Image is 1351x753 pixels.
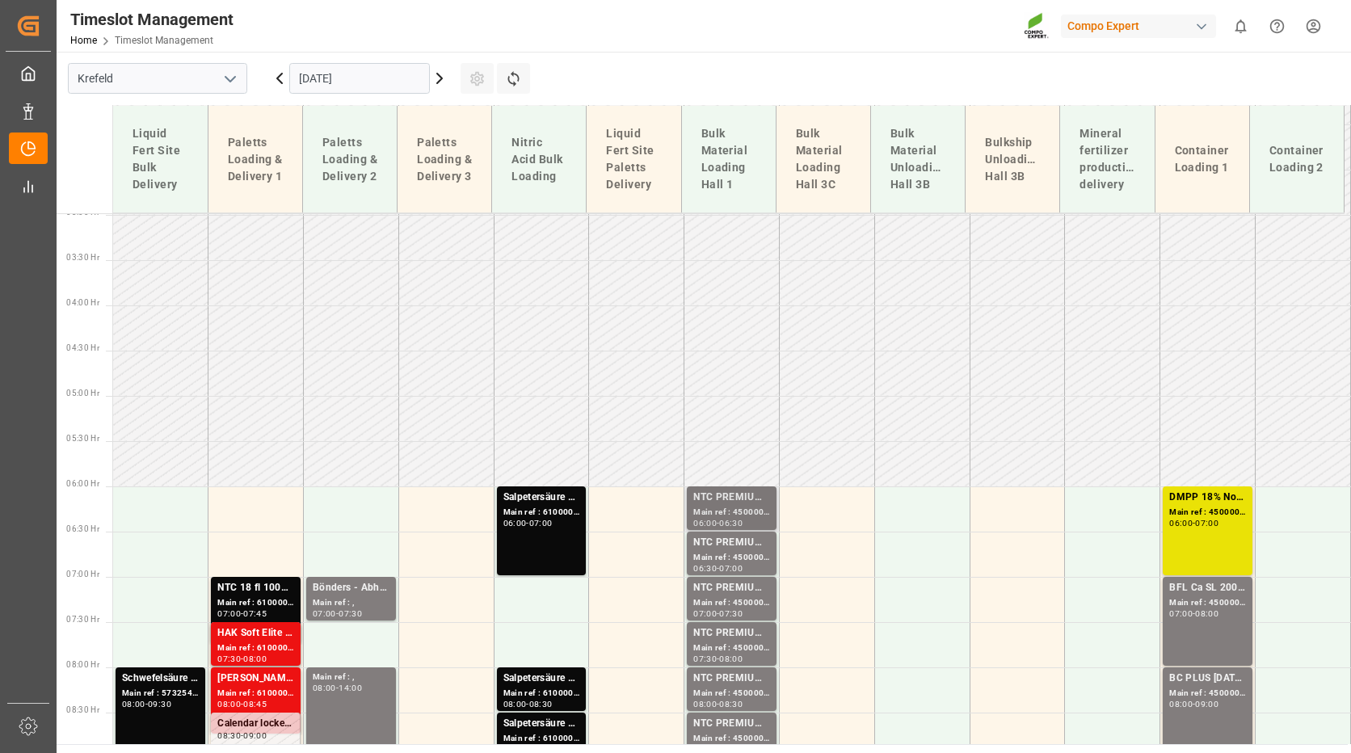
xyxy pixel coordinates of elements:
[503,732,580,746] div: Main ref : 6100001581, 2000001362
[217,700,241,708] div: 08:00
[717,700,719,708] div: -
[221,128,289,191] div: Paletts Loading & Delivery 1
[217,596,294,610] div: Main ref : 6100001633, 2000001401
[693,565,717,572] div: 06:30
[695,119,763,200] div: Bulk Material Loading Hall 1
[1061,11,1223,41] button: Compo Expert
[693,642,770,655] div: Main ref : 4500001018, 2000001045
[148,700,171,708] div: 09:30
[503,716,580,732] div: Salpetersäure 53 lose
[66,389,99,398] span: 05:00 Hr
[66,298,99,307] span: 04:00 Hr
[313,580,389,596] div: Bönders - Abholung Cretschmar
[217,625,294,642] div: HAK Soft Elite [DATE] 25kg (x48) GENHAK Soft [DATE] 25kg(x48) GEN
[313,596,389,610] div: Main ref : ,
[526,520,528,527] div: -
[529,520,553,527] div: 07:00
[243,655,267,663] div: 08:00
[693,506,770,520] div: Main ref : 4500001014, 2000001045
[66,660,99,669] span: 08:00 Hr
[217,687,294,700] div: Main ref : 6100001703, 2000001232 2000000656;2000001232
[122,687,199,700] div: Main ref : 5732545,
[529,700,553,708] div: 08:30
[289,63,430,94] input: DD.MM.YYYY
[1169,490,1246,506] div: DMPP 18% NovaTec gran 1100kg CON;DMPP 18% NTC redbrown 1100kg CON MTO;DMPP 34,8% NTC Sol 1100kg CON
[600,119,667,200] div: Liquid Fert Site Paletts Delivery
[122,700,145,708] div: 08:00
[979,128,1046,191] div: Bulkship Unloading Hall 3B
[717,520,719,527] div: -
[66,615,99,624] span: 07:30 Hr
[217,610,241,617] div: 07:00
[1169,580,1246,596] div: BFL Ca SL 200L (x4) CL,ES,LAT MTO
[70,7,234,32] div: Timeslot Management
[313,610,336,617] div: 07:00
[693,732,770,746] div: Main ref : 4500001017, 2000001045
[693,490,770,506] div: NTC PREMIUM [DATE]+3+TE BULK
[1195,610,1218,617] div: 08:00
[122,671,199,687] div: Schwefelsäure SO3 rein ([PERSON_NAME]);Schwefelsäure SO3 rein (HG-Standard)
[1169,520,1193,527] div: 06:00
[66,705,99,714] span: 08:30 Hr
[339,684,362,692] div: 14:00
[503,700,527,708] div: 08:00
[884,119,952,200] div: Bulk Material Unloading Hall 3B
[313,671,389,684] div: Main ref : ,
[719,655,743,663] div: 08:00
[719,520,743,527] div: 06:30
[503,687,580,700] div: Main ref : 6100001666, 2000001412
[66,253,99,262] span: 03:30 Hr
[1169,687,1246,700] div: Main ref : 4500000569, 2000000524
[505,128,573,191] div: Nitric Acid Bulk Loading
[693,551,770,565] div: Main ref : 4500001015, 2000001045
[693,716,770,732] div: NTC PREMIUM [DATE]+3+TE BULK
[1169,596,1246,610] div: Main ref : 4500000898, 2000000772
[217,671,294,687] div: [PERSON_NAME] 8-8-6 20L (x48) DE,ENTPL N 12-4-6 25kg (x40) D,A,CHBT FAIR 25-5-8 35%UH 3M 25kg (x4...
[66,570,99,578] span: 07:00 Hr
[217,732,241,739] div: 08:30
[339,610,362,617] div: 07:30
[316,128,384,191] div: Paletts Loading & Delivery 2
[145,700,148,708] div: -
[241,700,243,708] div: -
[217,66,242,91] button: open menu
[217,716,293,732] div: Calendar locked during this period.
[719,700,743,708] div: 08:30
[693,655,717,663] div: 07:30
[66,479,99,488] span: 06:00 Hr
[719,610,743,617] div: 07:30
[66,343,99,352] span: 04:30 Hr
[336,610,339,617] div: -
[1263,136,1331,183] div: Container Loading 2
[241,732,243,739] div: -
[1195,700,1218,708] div: 09:00
[693,671,770,687] div: NTC PREMIUM [DATE]+3+TE BULK
[1195,520,1218,527] div: 07:00
[126,119,195,200] div: Liquid Fert Site Bulk Delivery
[243,700,267,708] div: 08:45
[66,524,99,533] span: 06:30 Hr
[693,687,770,700] div: Main ref : 4500001019, 2000001045
[693,580,770,596] div: NTC PREMIUM [DATE]+3+TE BULK
[1223,8,1259,44] button: show 0 new notifications
[693,700,717,708] div: 08:00
[313,684,336,692] div: 08:00
[1193,520,1195,527] div: -
[1193,700,1195,708] div: -
[719,565,743,572] div: 07:00
[241,610,243,617] div: -
[1193,610,1195,617] div: -
[70,35,97,46] a: Home
[217,655,241,663] div: 07:30
[1169,700,1193,708] div: 08:00
[503,520,527,527] div: 06:00
[66,434,99,443] span: 05:30 Hr
[693,520,717,527] div: 06:00
[717,565,719,572] div: -
[68,63,247,94] input: Type to search/select
[243,610,267,617] div: 07:45
[1061,15,1216,38] div: Compo Expert
[789,119,857,200] div: Bulk Material Loading Hall 3C
[717,655,719,663] div: -
[1169,506,1246,520] div: Main ref : 4500001004, 2000001038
